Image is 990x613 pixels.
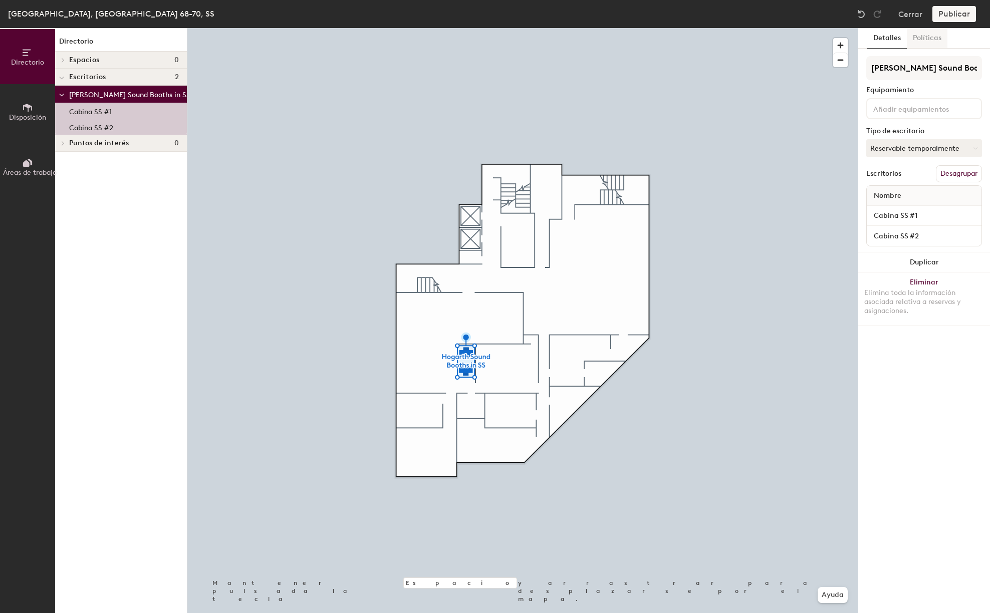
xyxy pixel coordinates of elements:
span: Disposición [9,113,46,122]
button: Ayuda [818,587,848,603]
button: Cerrar [898,6,922,22]
button: Duplicar [858,252,990,272]
input: Escritorio sin nombre [869,209,979,223]
span: Espacios [69,56,99,64]
img: Redo [872,9,882,19]
span: [PERSON_NAME] Sound Booths in SS [69,91,190,99]
span: Nombre [869,187,906,205]
span: 0 [174,139,179,147]
span: Directorio [11,58,44,67]
div: Tipo de escritorio [866,127,982,135]
span: Puntos de interés [69,139,129,147]
img: Undo [856,9,866,19]
span: 2 [175,73,179,81]
div: [GEOGRAPHIC_DATA], [GEOGRAPHIC_DATA] 68-70, SS [8,8,214,20]
p: Cabina SS #1 [69,105,112,116]
input: Añadir equipamientos [871,102,961,114]
span: Escritorios [69,73,106,81]
button: Reservable temporalmente [866,139,982,157]
div: Escritorios [866,170,901,178]
span: Áreas de trabajo [3,168,57,177]
p: Cabina SS #2 [69,121,113,132]
button: EliminarElimina toda la información asociada relativa a reservas y asignaciones. [858,272,990,326]
button: Desagrupar [936,165,982,182]
button: Detalles [867,28,907,49]
button: Políticas [907,28,947,49]
div: Equipamiento [866,86,982,94]
div: Elimina toda la información asociada relativa a reservas y asignaciones. [864,288,984,316]
span: 0 [174,56,179,64]
input: Escritorio sin nombre [869,229,979,243]
h1: Directorio [55,36,187,52]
